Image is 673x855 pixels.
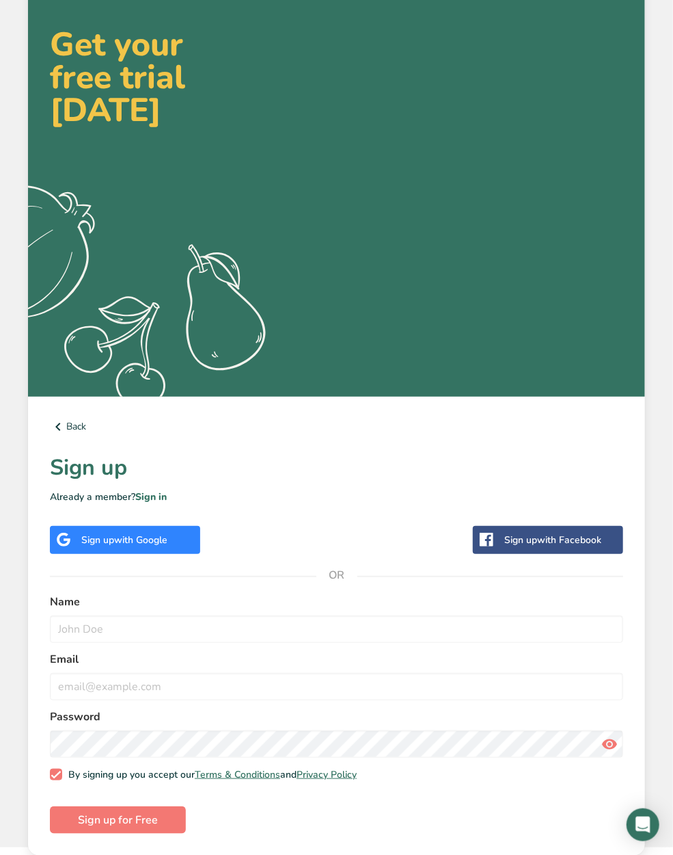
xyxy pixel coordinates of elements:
[195,768,280,781] a: Terms & Conditions
[78,812,158,828] span: Sign up for Free
[316,555,357,596] span: OR
[50,419,623,435] a: Back
[62,769,357,781] span: By signing up you accept our and
[50,490,623,504] p: Already a member?
[297,768,357,781] a: Privacy Policy
[50,451,623,484] h1: Sign up
[50,673,623,700] input: email@example.com
[50,28,623,127] h2: Get your free trial [DATE]
[135,490,167,503] a: Sign in
[50,806,186,834] button: Sign up for Free
[50,616,623,643] input: John Doe
[537,534,601,547] span: with Facebook
[504,533,601,547] div: Sign up
[50,709,623,725] label: Password
[50,651,623,668] label: Email
[114,534,167,547] span: with Google
[81,533,167,547] div: Sign up
[50,594,623,610] label: Name
[627,808,659,841] div: Open Intercom Messenger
